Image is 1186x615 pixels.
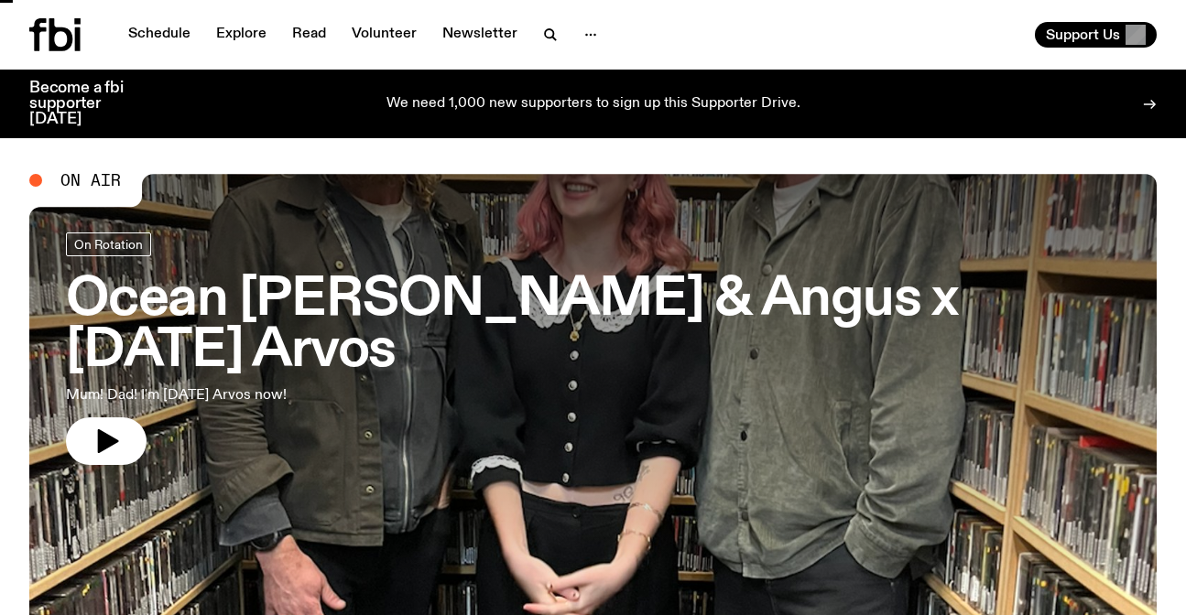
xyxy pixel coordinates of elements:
a: On Rotation [66,232,151,256]
h3: Become a fbi supporter [DATE] [29,81,147,127]
span: On Air [60,172,121,189]
p: We need 1,000 new supporters to sign up this Supporter Drive. [386,96,800,113]
a: Newsletter [431,22,528,48]
a: Explore [205,22,277,48]
h3: Ocean [PERSON_NAME] & Angus x [DATE] Arvos [66,275,1120,377]
a: Ocean [PERSON_NAME] & Angus x [DATE] ArvosMum! Dad! I'm [DATE] Arvos now! [66,232,1120,465]
a: Read [281,22,337,48]
span: On Rotation [74,237,143,251]
button: Support Us [1035,22,1157,48]
a: Schedule [117,22,201,48]
p: Mum! Dad! I'm [DATE] Arvos now! [66,384,535,406]
a: Volunteer [341,22,428,48]
span: Support Us [1046,27,1120,43]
